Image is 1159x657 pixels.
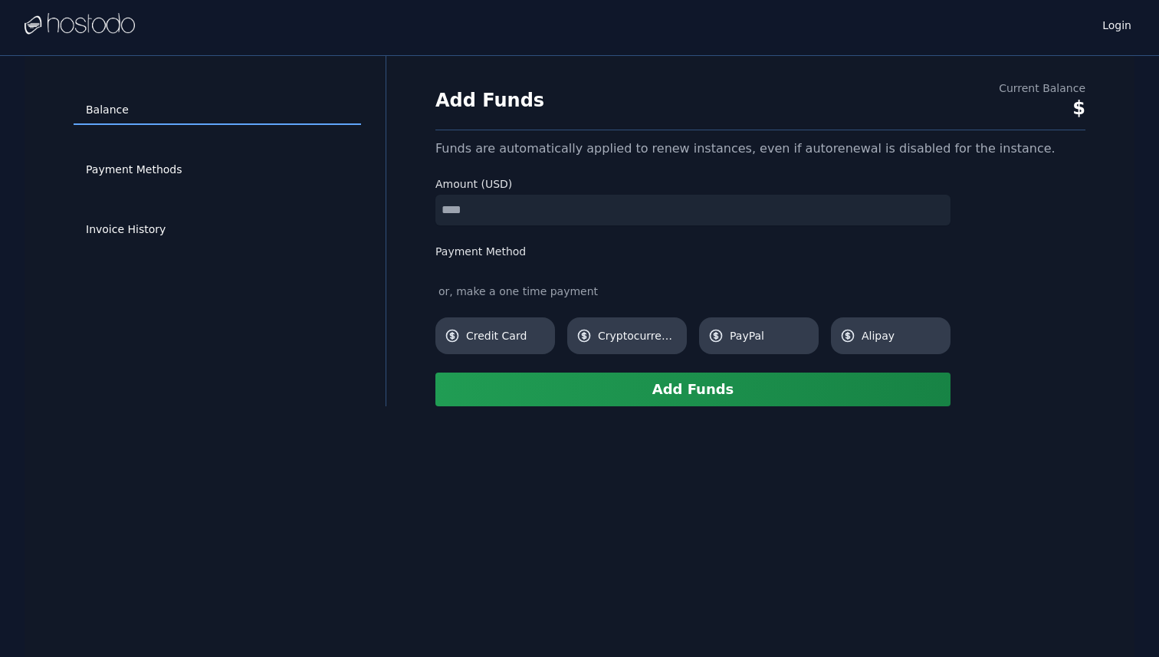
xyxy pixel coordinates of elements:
span: Cryptocurrency [598,328,678,343]
label: Payment Method [435,244,951,259]
div: or, make a one time payment [435,284,951,299]
a: Payment Methods [74,156,361,185]
img: Logo [25,13,135,36]
div: Current Balance [999,80,1085,96]
a: Balance [74,96,361,125]
span: PayPal [730,328,809,343]
label: Amount (USD) [435,176,951,192]
h1: Add Funds [435,88,544,113]
span: Alipay [862,328,941,343]
a: Invoice History [74,215,361,245]
span: Credit Card [466,328,546,343]
button: Add Funds [435,373,951,406]
div: Funds are automatically applied to renew instances, even if autorenewal is disabled for the insta... [435,140,1085,158]
a: Login [1099,15,1134,33]
div: $ [999,96,1085,120]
